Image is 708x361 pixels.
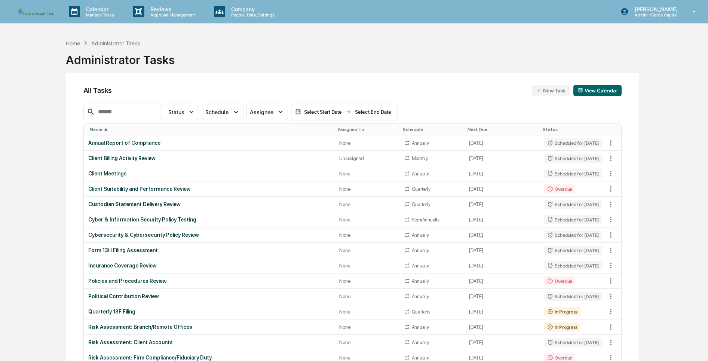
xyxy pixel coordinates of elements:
[465,243,540,258] td: [DATE]
[88,278,331,284] div: Policies and Procedures Review
[144,12,199,18] p: Approval Management
[412,248,429,253] div: Annually
[544,276,575,285] div: Overdue
[544,246,602,255] div: Scheduled for [DATE]
[339,171,395,177] div: None
[544,261,602,270] div: Scheduled for [DATE]
[544,169,602,178] div: Scheduled for [DATE]
[339,202,395,207] div: None
[91,40,140,46] div: Administrator Tasks
[88,247,331,253] div: Form 13H Filing Assessment
[606,127,621,132] div: Toggle SortBy
[544,215,602,224] div: Scheduled for [DATE]
[412,156,428,161] div: Monthly
[544,138,602,147] div: Scheduled for [DATE]
[144,6,199,12] p: Reviews
[88,355,331,361] div: Risk Assessment: Firm Compliance/Fiduciary Duty
[339,294,395,299] div: None
[412,324,429,330] div: Annually
[225,12,278,18] p: People, Data, Settings
[339,217,395,223] div: None
[88,140,331,146] div: Annual Report of Compliance
[339,248,395,253] div: None
[412,294,429,299] div: Annually
[88,309,331,315] div: Quarterly 13F Filing
[465,181,540,197] td: [DATE]
[412,202,430,207] div: Quarterly
[544,154,602,163] div: Scheduled for [DATE]
[339,186,395,192] div: None
[339,140,395,146] div: None
[338,127,396,132] div: Toggle SortBy
[88,186,331,192] div: Client Suitability and Performance Review
[339,232,395,238] div: None
[412,340,429,345] div: Annually
[468,127,537,132] div: Toggle SortBy
[412,278,429,284] div: Annually
[80,12,118,18] p: Manage Tasks
[66,47,175,67] div: Administrator Tasks
[88,324,331,330] div: Risk Assessment: Branch/Remote Offices
[465,304,540,319] td: [DATE]
[88,293,331,299] div: Political Contribution Review
[412,263,429,269] div: Annually
[544,230,602,239] div: Scheduled for [DATE]
[684,336,704,357] iframe: Open customer support
[80,6,118,12] p: Calendar
[465,197,540,212] td: [DATE]
[88,171,331,177] div: Client Meetings
[573,85,622,96] button: View Calendar
[88,263,331,269] div: Insurance Coverage Review
[339,263,395,269] div: None
[18,8,54,15] img: logo
[465,273,540,289] td: [DATE]
[88,217,331,223] div: Cyber & Information Security Policy Testing
[465,212,540,227] td: [DATE]
[544,184,575,193] div: Overdue
[465,258,540,273] td: [DATE]
[339,309,395,315] div: None
[412,309,430,315] div: Quarterly
[465,151,540,166] td: [DATE]
[88,201,331,207] div: Custodian Statement Delivery Review
[465,289,540,304] td: [DATE]
[66,40,80,46] div: Home
[250,109,273,115] span: Assignee
[629,6,681,12] p: [PERSON_NAME]
[104,127,108,132] span: ▲
[205,109,229,115] span: Schedule
[339,355,395,361] div: None
[412,217,439,223] div: SemiAnnually
[353,109,394,115] div: Select End Date
[544,200,602,209] div: Scheduled for [DATE]
[83,86,112,94] span: All Tasks
[465,335,540,350] td: [DATE]
[303,109,344,115] div: Select Start Date
[544,338,602,347] div: Scheduled for [DATE]
[412,232,429,238] div: Annually
[88,232,331,238] div: Cybersecurity & Cybersecurity Policy Review
[295,109,301,115] img: calendar
[339,324,395,330] div: None
[578,88,583,93] img: calendar
[465,319,540,335] td: [DATE]
[629,12,681,18] p: Admin • Garde Capital
[544,307,580,316] div: In Progress
[345,109,351,115] img: arrow right
[465,227,540,243] td: [DATE]
[339,340,395,345] div: None
[339,156,395,161] div: Unassigned
[90,127,332,132] div: Toggle SortBy
[412,171,429,177] div: Annually
[412,186,430,192] div: Quarterly
[532,85,570,96] button: New Task
[339,278,395,284] div: None
[465,135,540,151] td: [DATE]
[544,292,602,301] div: Scheduled for [DATE]
[412,355,429,361] div: Annually
[544,322,580,331] div: In Progress
[88,339,331,345] div: Risk Assessment: Client Accounts
[412,140,429,146] div: Annually
[403,127,462,132] div: Toggle SortBy
[225,6,278,12] p: Company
